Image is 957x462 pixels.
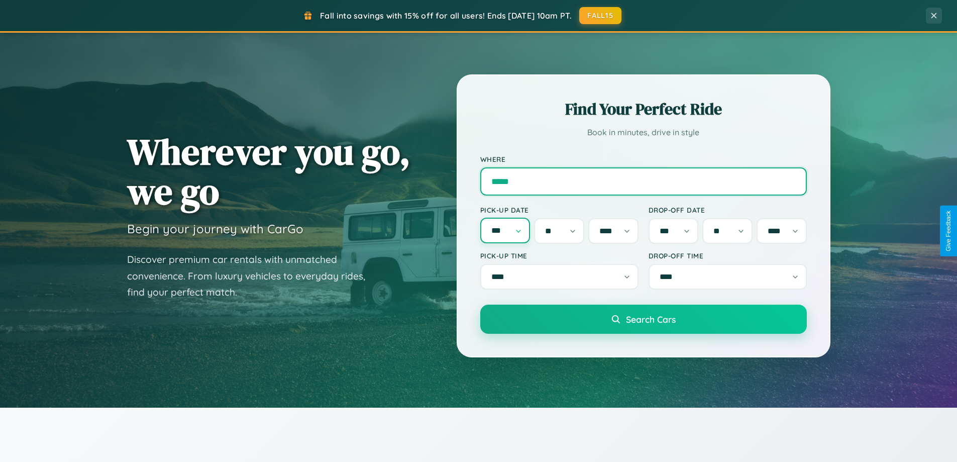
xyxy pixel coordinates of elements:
[480,305,807,334] button: Search Cars
[649,206,807,214] label: Drop-off Date
[480,206,639,214] label: Pick-up Date
[320,11,572,21] span: Fall into savings with 15% off for all users! Ends [DATE] 10am PT.
[480,125,807,140] p: Book in minutes, drive in style
[480,155,807,163] label: Where
[626,314,676,325] span: Search Cars
[127,132,410,211] h1: Wherever you go, we go
[649,251,807,260] label: Drop-off Time
[127,221,303,236] h3: Begin your journey with CarGo
[945,211,952,251] div: Give Feedback
[127,251,378,301] p: Discover premium car rentals with unmatched convenience. From luxury vehicles to everyday rides, ...
[579,7,621,24] button: FALL15
[480,98,807,120] h2: Find Your Perfect Ride
[480,251,639,260] label: Pick-up Time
